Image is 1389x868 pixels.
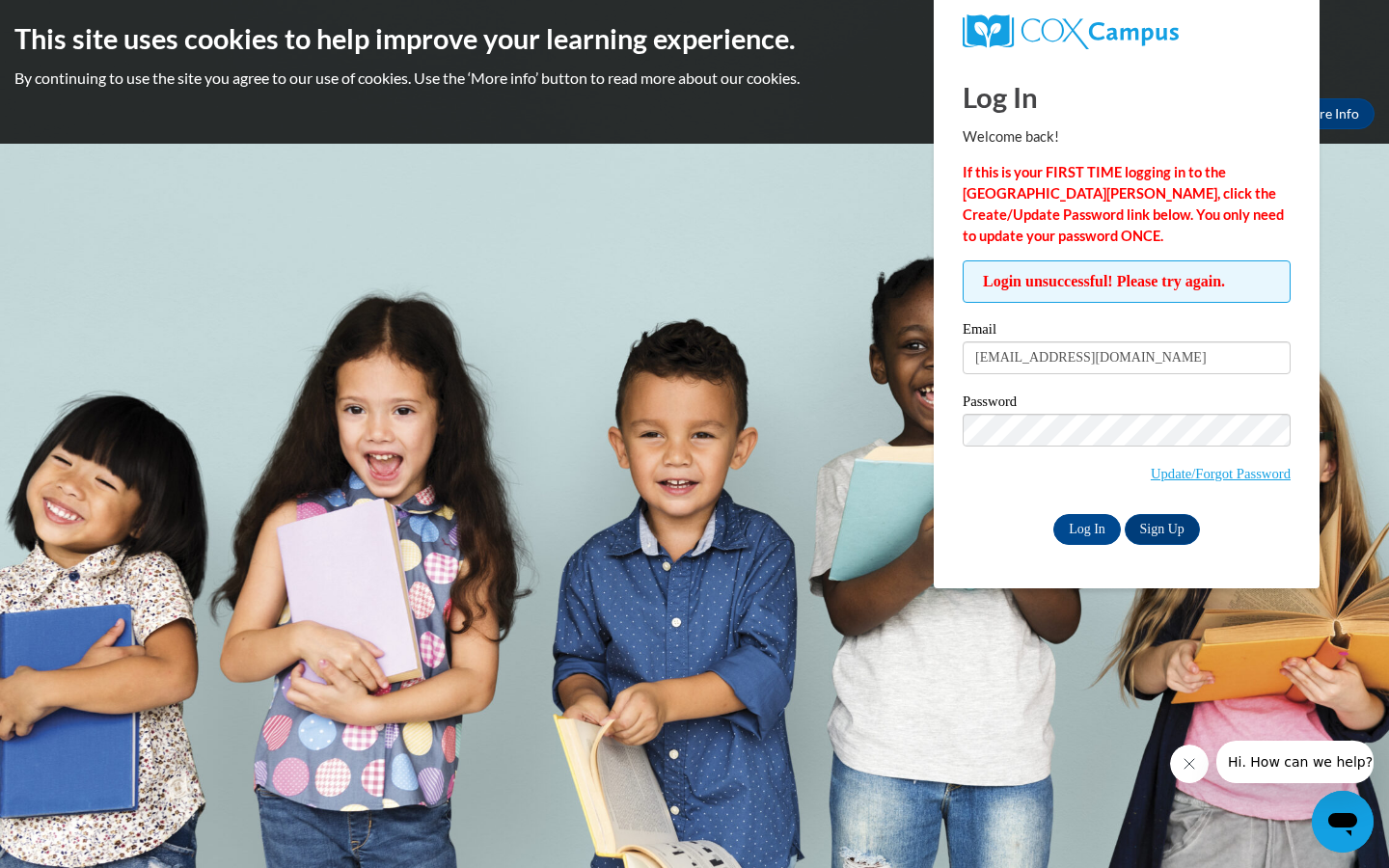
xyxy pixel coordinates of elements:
strong: If this is your FIRST TIME logging in to the [GEOGRAPHIC_DATA][PERSON_NAME], click the Create/Upd... [963,164,1284,244]
a: COX Campus [963,14,1291,49]
p: Welcome back! [963,126,1291,148]
iframe: Button to launch messaging window [1312,791,1374,853]
span: Login unsuccessful! Please try again. [963,260,1291,303]
h2: This site uses cookies to help improve your learning experience. [14,19,1375,58]
label: Email [963,322,1291,341]
iframe: Close message [1170,745,1209,783]
label: Password [963,394,1291,414]
iframe: Message from company [1216,741,1374,783]
h1: Log In [963,77,1291,117]
img: COX Campus [963,14,1179,49]
a: Update/Forgot Password [1151,466,1291,481]
a: Sign Up [1125,514,1200,545]
input: Log In [1053,514,1121,545]
a: More Info [1284,98,1375,129]
p: By continuing to use the site you agree to our use of cookies. Use the ‘More info’ button to read... [14,68,1375,89]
